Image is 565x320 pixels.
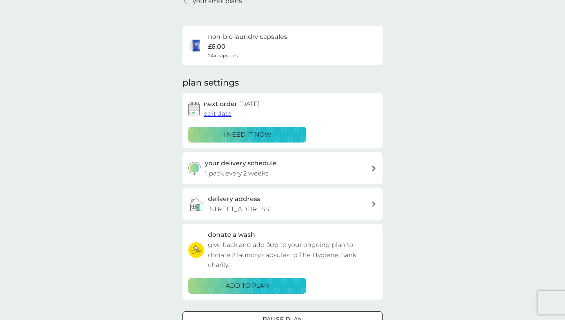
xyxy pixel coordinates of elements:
[182,77,239,89] h2: plan settings
[188,278,306,294] button: ADD TO PLAN
[188,127,306,143] button: i need it now
[182,188,383,220] a: delivery address[STREET_ADDRESS]
[223,130,272,140] p: i need it now
[226,281,269,291] p: ADD TO PLAN
[205,168,268,179] p: 1 pack every 2 weeks
[204,99,260,109] h2: next order
[208,240,377,270] p: give back and add 30p to your ongoing plan to donate 2 laundry capsules to The Hygiene Bank charity.
[188,38,204,53] img: non-bio laundry capsules
[208,32,287,42] h6: non-bio laundry capsules
[239,100,260,108] span: [DATE]
[204,109,231,119] button: edit date
[208,230,255,240] h3: donate a wash
[182,152,383,184] button: your delivery schedule1 pack every 2 weeks
[204,110,231,117] span: edit date
[208,42,226,52] p: £6.00
[208,204,271,214] p: [STREET_ADDRESS]
[205,158,277,168] h3: your delivery schedule
[208,194,260,204] h3: delivery address
[208,52,238,59] span: 24x capsules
